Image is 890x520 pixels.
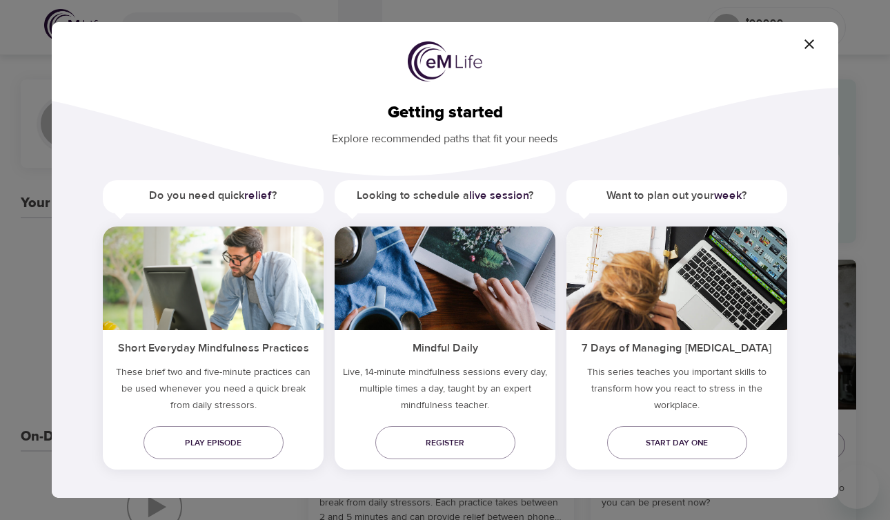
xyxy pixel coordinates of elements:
[335,227,555,330] img: ims
[714,189,742,202] a: week
[335,364,555,419] p: Live, 14-minute mindfulness sessions every day, multiple times a day, taught by an expert mindful...
[566,227,787,330] img: ims
[74,103,816,123] h2: Getting started
[566,364,787,419] p: This series teaches you important skills to transform how you react to stress in the workplace.
[155,436,273,450] span: Play episode
[103,180,324,211] h5: Do you need quick ?
[618,436,736,450] span: Start day one
[607,426,747,459] a: Start day one
[335,330,555,364] h5: Mindful Daily
[386,436,504,450] span: Register
[408,41,482,81] img: logo
[566,180,787,211] h5: Want to plan out your ?
[244,189,272,202] a: relief
[103,227,324,330] img: ims
[375,426,515,459] a: Register
[144,426,284,459] a: Play episode
[74,123,816,147] p: Explore recommended paths that fit your needs
[103,330,324,364] h5: Short Everyday Mindfulness Practices
[103,364,324,419] h5: These brief two and five-minute practices can be used whenever you need a quick break from daily ...
[566,330,787,364] h5: 7 Days of Managing [MEDICAL_DATA]
[335,180,555,211] h5: Looking to schedule a ?
[469,189,528,202] a: live session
